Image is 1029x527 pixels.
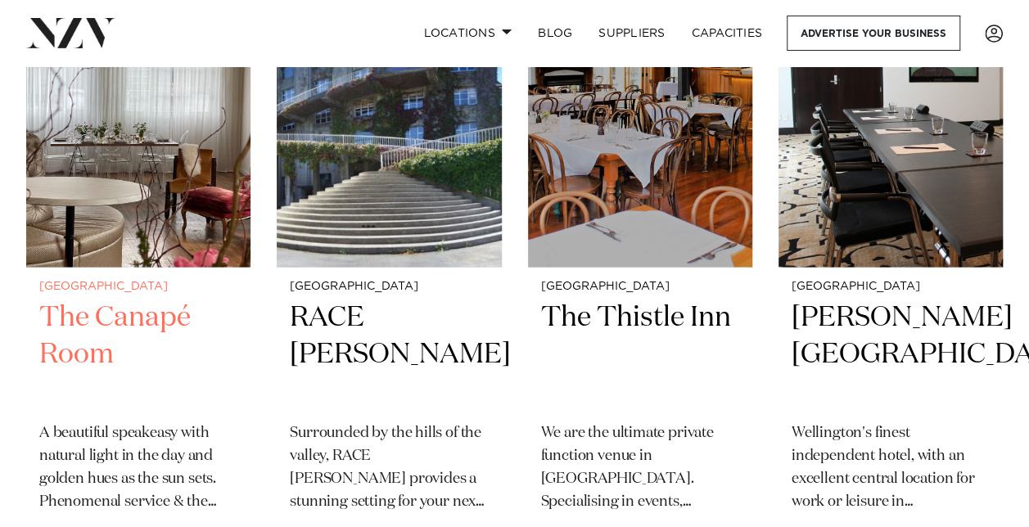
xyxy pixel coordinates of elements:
small: [GEOGRAPHIC_DATA] [290,281,488,293]
p: A beautiful speakeasy with natural light in the day and golden hues as the sun sets. Phenomenal s... [39,422,237,514]
small: [GEOGRAPHIC_DATA] [541,281,739,293]
img: nzv-logo.png [26,18,115,47]
h2: [PERSON_NAME][GEOGRAPHIC_DATA] [792,300,990,410]
a: Advertise your business [787,16,960,51]
a: SUPPLIERS [585,16,678,51]
h2: RACE [PERSON_NAME] [290,300,488,410]
a: Capacities [679,16,776,51]
a: Locations [410,16,525,51]
h2: The Canapé Room [39,300,237,410]
a: BLOG [525,16,585,51]
p: Surrounded by the hills of the valley, RACE [PERSON_NAME] provides a stunning setting for your ne... [290,422,488,514]
small: [GEOGRAPHIC_DATA] [792,281,990,293]
h2: The Thistle Inn [541,300,739,410]
p: Wellington's finest independent hotel, with an excellent central location for work or leisure in ... [792,422,990,514]
p: We are the ultimate private function venue in [GEOGRAPHIC_DATA]. Specialising in events, celebrat... [541,422,739,514]
small: [GEOGRAPHIC_DATA] [39,281,237,293]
